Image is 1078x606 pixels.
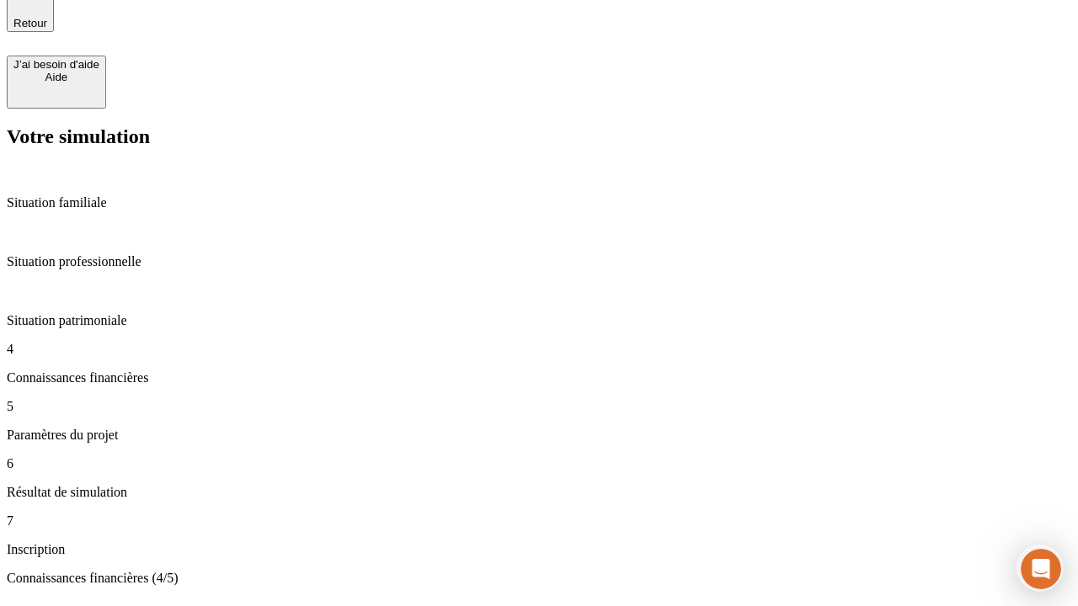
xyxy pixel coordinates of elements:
p: Situation familiale [7,195,1071,210]
p: Situation professionnelle [7,254,1071,269]
button: J’ai besoin d'aideAide [7,56,106,109]
span: Retour [13,17,47,29]
p: Connaissances financières (4/5) [7,571,1071,586]
p: Paramètres du projet [7,428,1071,443]
p: Résultat de simulation [7,485,1071,500]
p: Connaissances financières [7,370,1071,385]
p: 5 [7,399,1071,414]
p: 7 [7,513,1071,529]
iframe: Intercom live chat [1021,549,1061,589]
p: 4 [7,342,1071,357]
div: Aide [13,71,99,83]
p: 6 [7,456,1071,471]
iframe: Intercom live chat discovery launcher [1017,545,1064,592]
h2: Votre simulation [7,125,1071,148]
p: Inscription [7,542,1071,557]
p: Situation patrimoniale [7,313,1071,328]
div: J’ai besoin d'aide [13,58,99,71]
